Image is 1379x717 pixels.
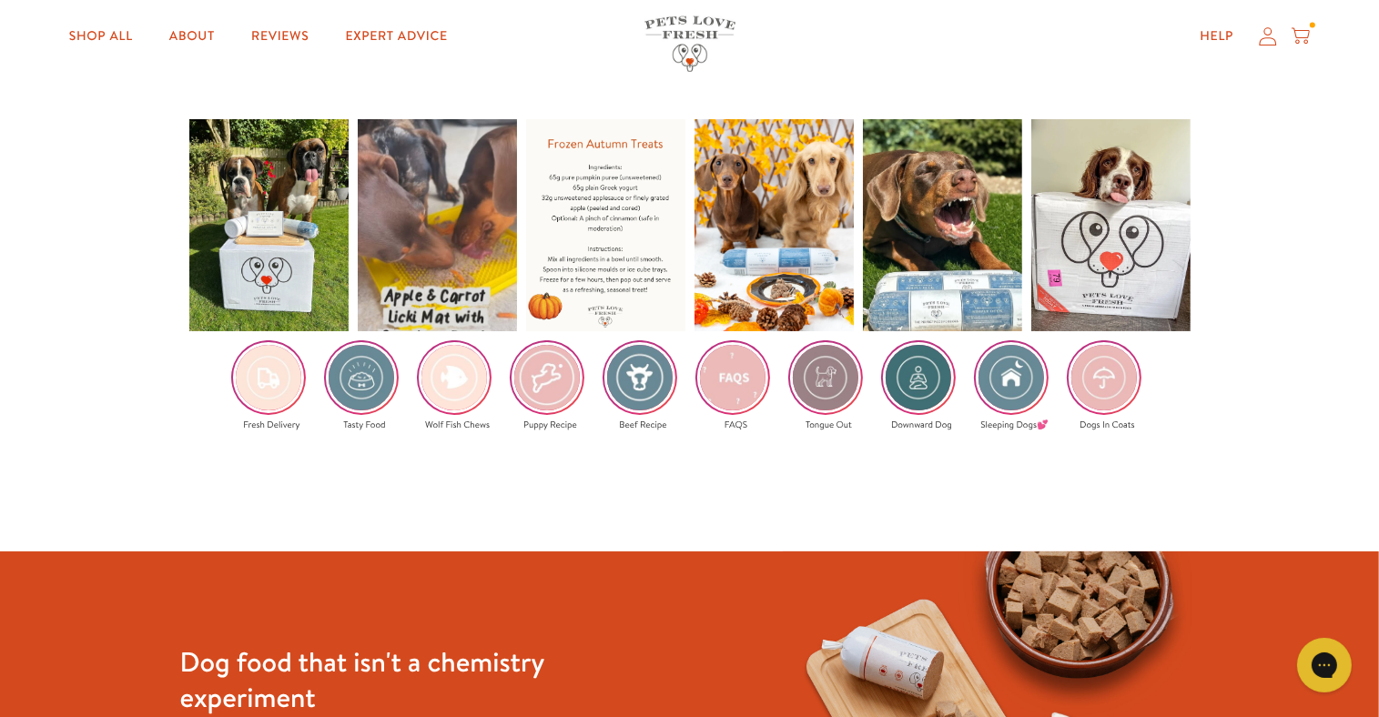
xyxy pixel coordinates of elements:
img: 10968_5072579764926655300-4t.jpg [512,342,583,413]
a: Reviews [237,18,323,55]
strong: Beef Recipe [619,419,666,431]
strong: Fresh Delivery [243,419,299,431]
h3: Dog food that isn't a chemistry experiment [180,644,596,715]
strong: FAQS [725,419,747,431]
strong: Wolf Fish Chews [425,419,490,431]
a: About [155,18,229,55]
img: 58314_2810153398668061499-4t.jpg [419,342,490,413]
strong: Sleeping Dogs💕 [980,419,1048,431]
strong: Tongue Out [806,419,852,431]
strong: Tasty Food [343,419,385,431]
strong: Downward Dog [891,419,952,431]
img: 93167_7627828820727650526-4t.jpg [233,342,304,413]
img: 51019_922969244171885795-4t.jpg [604,342,675,413]
a: Shop All [55,18,147,55]
strong: Puppy Recipe [523,419,577,431]
img: 4034_6084782512731327967-4t.jpg [883,342,954,413]
img: 2475_1013201103904099664-4t.jpg [976,342,1047,413]
iframe: Gorgias live chat messenger [1288,631,1361,699]
img: 51479_2512492527185327460-4t.jpg [697,342,768,413]
a: Help [1186,18,1249,55]
img: Pets Love Fresh [644,16,735,72]
a: Expert Advice [330,18,461,55]
img: 03310_6573765221449598147-4t.jpg [1069,342,1140,413]
img: 0015_965318731686421580-4t.jpg [790,342,861,413]
strong: Dogs In Coats [1080,419,1134,431]
img: 821988_4635509096548387497-4t.jpg [326,342,397,413]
